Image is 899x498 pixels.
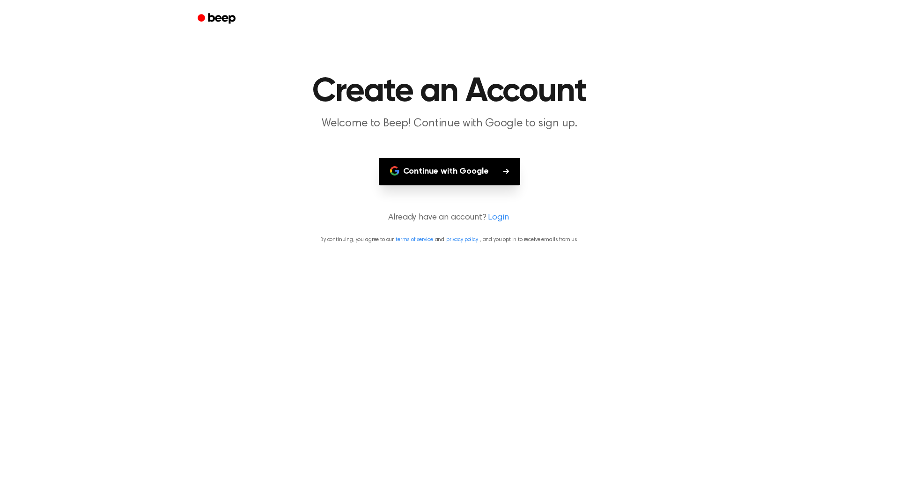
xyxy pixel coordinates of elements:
p: Already have an account? [11,212,888,224]
button: Continue with Google [379,158,521,185]
a: privacy policy [446,237,478,242]
h1: Create an Account [210,75,689,109]
a: terms of service [396,237,433,242]
a: Beep [191,10,244,28]
p: By continuing, you agree to our and , and you opt in to receive emails from us. [11,235,888,244]
a: Login [488,212,508,224]
p: Welcome to Beep! Continue with Google to sign up. [270,116,629,132]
